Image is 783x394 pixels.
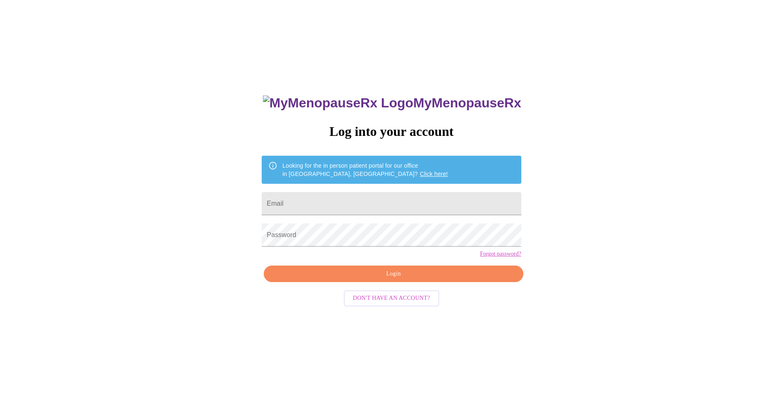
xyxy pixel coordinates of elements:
div: Looking for the in person patient portal for our office in [GEOGRAPHIC_DATA], [GEOGRAPHIC_DATA]? [282,158,448,181]
h3: Log into your account [262,124,521,139]
a: Forgot password? [480,251,521,257]
a: Don't have an account? [342,294,441,301]
a: Click here! [420,171,448,177]
h3: MyMenopauseRx [263,95,521,111]
button: Login [264,266,523,282]
span: Don't have an account? [353,293,430,304]
img: MyMenopauseRx Logo [263,95,413,111]
span: Login [273,269,513,279]
button: Don't have an account? [344,290,439,306]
